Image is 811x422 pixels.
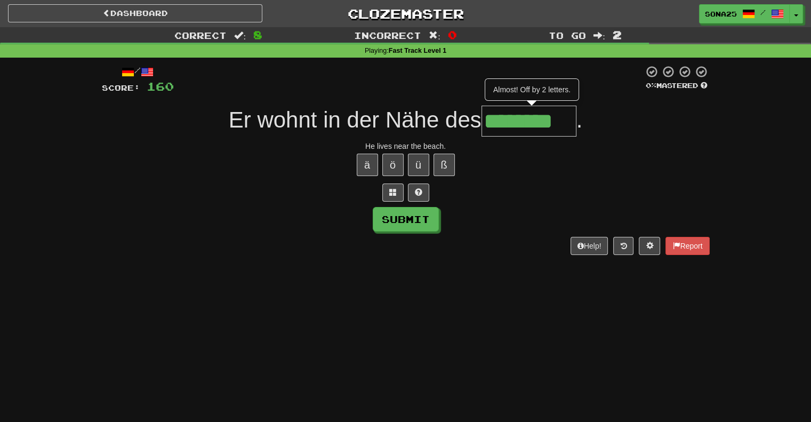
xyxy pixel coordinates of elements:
[278,4,533,23] a: Clozemaster
[408,154,429,176] button: ü
[102,65,174,78] div: /
[174,30,227,41] span: Correct
[613,237,633,255] button: Round history (alt+y)
[493,85,571,94] span: Almost! Off by 2 letters.
[147,79,174,93] span: 160
[705,9,737,19] span: Sona25
[382,154,404,176] button: ö
[576,107,583,132] span: .
[646,81,656,90] span: 0 %
[389,47,447,54] strong: Fast Track Level 1
[354,30,421,41] span: Incorrect
[593,31,605,40] span: :
[613,28,622,41] span: 2
[382,184,404,202] button: Switch sentence to multiple choice alt+p
[102,83,140,92] span: Score:
[433,154,455,176] button: ß
[448,28,457,41] span: 0
[253,28,262,41] span: 8
[429,31,440,40] span: :
[699,4,790,23] a: Sona25 /
[8,4,262,22] a: Dashboard
[571,237,608,255] button: Help!
[357,154,378,176] button: ä
[644,81,710,91] div: Mastered
[234,31,246,40] span: :
[102,141,710,152] div: He lives near the beach.
[408,184,429,202] button: Single letter hint - you only get 1 per sentence and score half the points! alt+h
[229,107,481,132] span: Er wohnt in der Nähe des
[373,207,439,232] button: Submit
[665,237,709,255] button: Report
[549,30,586,41] span: To go
[760,9,766,16] span: /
